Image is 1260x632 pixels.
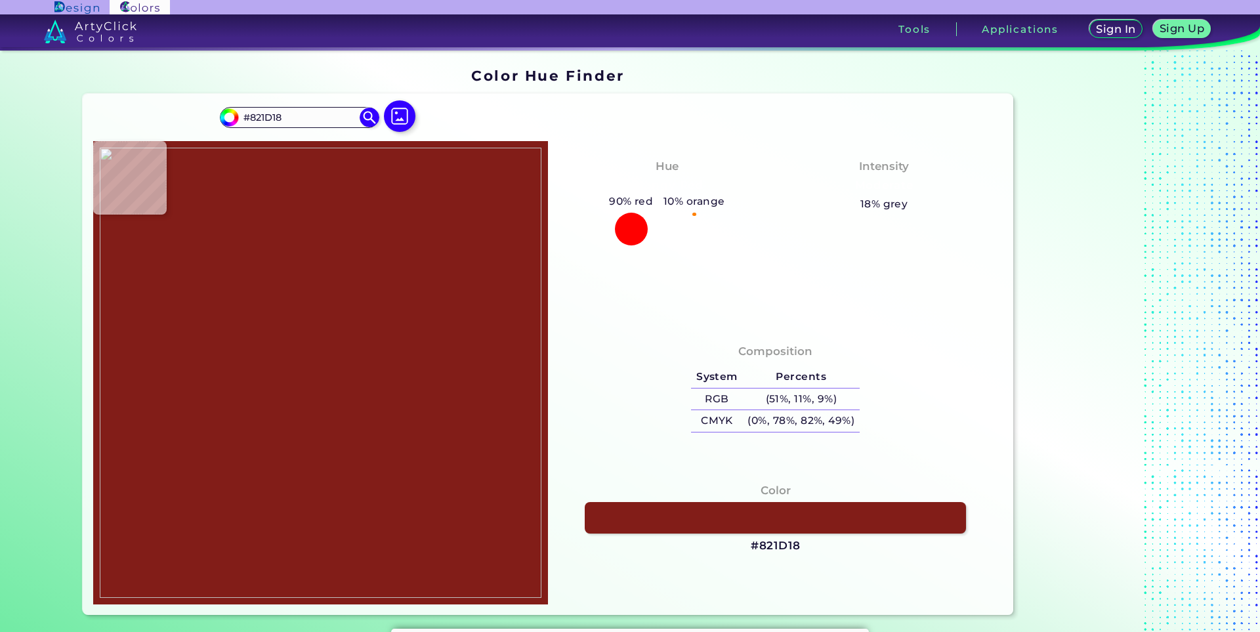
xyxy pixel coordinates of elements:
[860,196,908,213] h5: 18% grey
[1018,63,1183,620] iframe: Advertisement
[604,193,658,210] h5: 90% red
[656,157,679,176] h4: Hue
[100,148,541,598] img: 4e4b9b7e-38dd-4883-9042-273769d2c232
[1089,20,1143,38] a: Sign In
[691,389,742,410] h5: RGB
[751,538,801,554] h3: #821D18
[1160,23,1204,33] h5: Sign Up
[849,178,919,194] h3: Moderate
[859,157,909,176] h4: Intensity
[360,108,379,127] img: icon search
[743,410,860,432] h5: (0%, 78%, 82%, 49%)
[691,366,742,388] h5: System
[738,342,812,361] h4: Composition
[1096,24,1135,34] h5: Sign In
[384,100,415,132] img: icon picture
[743,366,860,388] h5: Percents
[44,20,136,43] img: logo_artyclick_colors_white.svg
[743,389,860,410] h5: (51%, 11%, 9%)
[898,24,931,34] h3: Tools
[1153,20,1211,38] a: Sign Up
[238,108,360,126] input: type color..
[54,1,98,14] img: ArtyClick Design logo
[658,193,730,210] h5: 10% orange
[982,24,1059,34] h3: Applications
[625,178,709,194] h3: Orangy Red
[761,481,791,500] h4: Color
[471,66,624,85] h1: Color Hue Finder
[691,410,742,432] h5: CMYK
